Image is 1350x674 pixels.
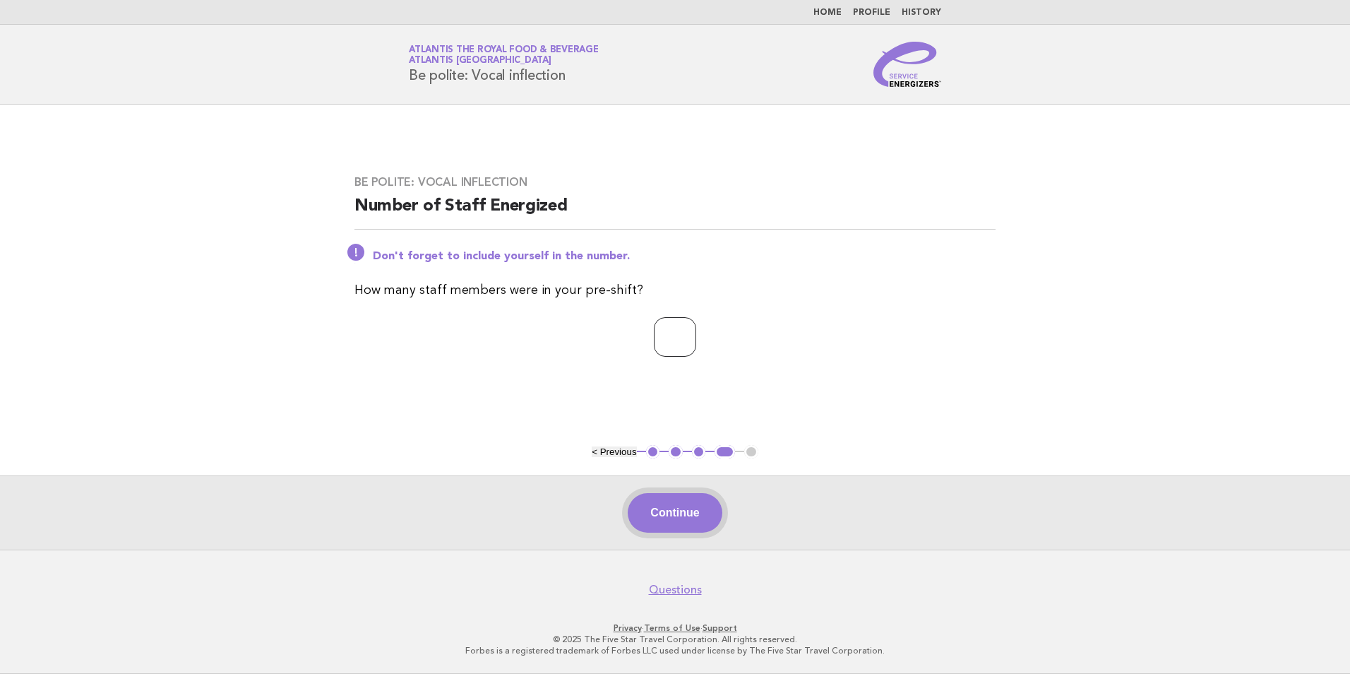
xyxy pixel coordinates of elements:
a: Support [703,623,737,633]
a: Atlantis the Royal Food & BeverageAtlantis [GEOGRAPHIC_DATA] [409,45,599,65]
a: Questions [649,583,702,597]
a: Privacy [614,623,642,633]
h2: Number of Staff Energized [354,195,996,230]
h3: Be polite: Vocal inflection [354,175,996,189]
button: 4 [715,445,735,459]
p: · · [243,622,1107,634]
button: < Previous [592,447,636,457]
p: Don't forget to include yourself in the number. [373,249,996,264]
a: History [902,8,941,17]
h1: Be polite: Vocal inflection [409,46,599,83]
p: How many staff members were in your pre-shift? [354,280,996,300]
img: Service Energizers [873,42,941,87]
p: © 2025 The Five Star Travel Corporation. All rights reserved. [243,634,1107,645]
button: 1 [646,445,660,459]
button: 3 [692,445,706,459]
p: Forbes is a registered trademark of Forbes LLC used under license by The Five Star Travel Corpora... [243,645,1107,656]
span: Atlantis [GEOGRAPHIC_DATA] [409,57,551,66]
button: Continue [628,493,722,533]
button: 2 [669,445,683,459]
a: Home [813,8,842,17]
a: Profile [853,8,890,17]
a: Terms of Use [644,623,700,633]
